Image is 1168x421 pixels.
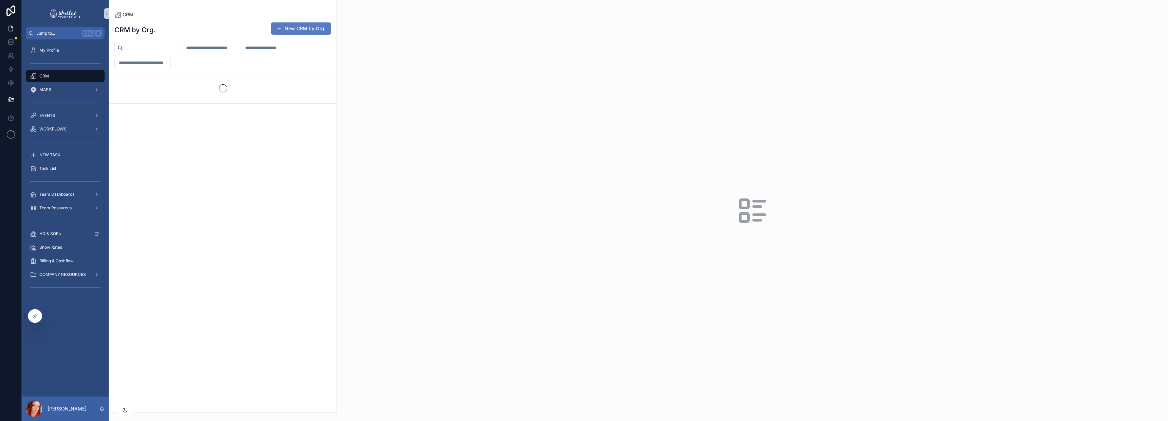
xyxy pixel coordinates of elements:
span: K [96,31,101,36]
span: WORKFLOWS [39,126,67,132]
button: New CRM by Org. [271,22,331,35]
p: [PERSON_NAME] [48,405,87,412]
a: CRM [114,11,133,18]
span: Billing & Cashflow [39,258,74,264]
a: Team Dashboards [26,188,105,200]
span: Team Dashboards [39,192,74,197]
span: Task List [39,166,56,171]
span: NEW TASK [39,152,60,158]
span: COMPANY RESOURCES [39,272,86,277]
a: Task List [26,162,105,175]
span: Jump to... [36,31,79,36]
button: Jump to...CtrlK [26,27,105,39]
a: WORKFLOWS [26,123,105,135]
a: Show Rates [26,241,105,253]
a: EVENTS [26,109,105,122]
span: Team Resources [39,205,72,211]
span: Show Rates [39,245,62,250]
span: CRM [123,11,133,18]
a: Billing & Cashflow [26,255,105,267]
span: My Profile [39,48,59,53]
span: Ctrl [82,30,94,37]
span: MAPS [39,87,51,92]
img: App logo [49,8,81,19]
a: Team Resources [26,202,105,214]
a: CRM [26,70,105,82]
span: HQ & SOPs [39,231,61,236]
a: NEW TASK [26,149,105,161]
a: MAPS [26,84,105,96]
a: COMPANY RESOURCES [26,268,105,281]
a: HQ & SOPs [26,228,105,240]
span: CRM [39,73,49,79]
div: scrollable content [22,39,109,314]
a: My Profile [26,44,105,56]
span: EVENTS [39,113,55,118]
h1: CRM by Org. [114,25,156,35]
